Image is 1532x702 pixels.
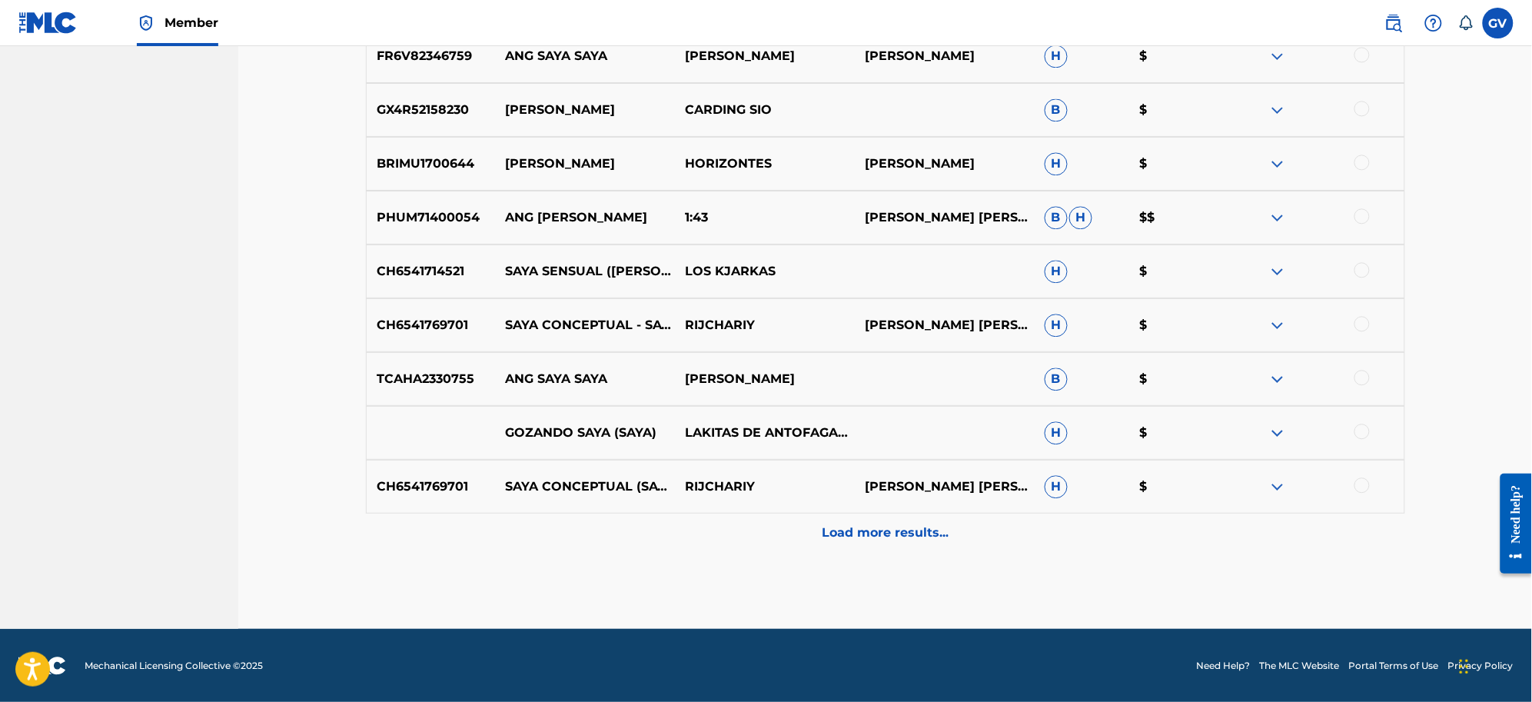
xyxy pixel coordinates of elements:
[1129,262,1225,281] p: $
[1045,475,1068,498] span: H
[1268,155,1287,173] img: expand
[1045,206,1068,229] span: B
[675,101,855,119] p: CARDING SIO
[18,657,66,675] img: logo
[1418,8,1449,38] div: Help
[1424,14,1443,32] img: help
[1045,152,1068,175] span: H
[1460,644,1469,690] div: Arrastrar
[855,47,1035,65] p: [PERSON_NAME]
[1483,8,1514,38] div: User Menu
[675,424,855,442] p: LAKITAS DE ANTOFAGASTA
[1069,206,1092,229] span: H
[85,659,263,673] span: Mechanical Licensing Collective © 2025
[495,316,675,334] p: SAYA CONCEPTUAL - SAYA
[1268,47,1287,65] img: expand
[495,47,675,65] p: ANG SAYA SAYA
[1129,155,1225,173] p: $
[367,262,496,281] p: CH6541714521
[1268,208,1287,227] img: expand
[1045,368,1068,391] span: B
[675,208,855,227] p: 1:43
[675,47,855,65] p: [PERSON_NAME]
[495,262,675,281] p: SAYA SENSUAL ([PERSON_NAME])
[1349,659,1439,673] a: Portal Terms of Use
[495,424,675,442] p: GOZANDO SAYA (SAYA)
[1129,370,1225,388] p: $
[367,155,496,173] p: BRIMU1700644
[1268,262,1287,281] img: expand
[367,370,496,388] p: TCAHA2330755
[1378,8,1409,38] a: Public Search
[1268,424,1287,442] img: expand
[1489,462,1532,586] iframe: Resource Center
[675,262,855,281] p: LOS KJARKAS
[1129,101,1225,119] p: $
[855,316,1035,334] p: [PERSON_NAME] [PERSON_NAME]
[18,12,78,34] img: MLC Logo
[1045,260,1068,283] span: H
[1129,477,1225,496] p: $
[1384,14,1403,32] img: search
[1268,101,1287,119] img: expand
[367,208,496,227] p: PHUM71400054
[1129,316,1225,334] p: $
[1260,659,1340,673] a: The MLC Website
[1455,628,1532,702] iframe: Chat Widget
[1129,208,1225,227] p: $$
[1268,370,1287,388] img: expand
[495,155,675,173] p: [PERSON_NAME]
[1268,316,1287,334] img: expand
[1045,421,1068,444] span: H
[675,370,855,388] p: [PERSON_NAME]
[367,47,496,65] p: FR6V82346759
[1045,45,1068,68] span: H
[822,524,949,542] p: Load more results...
[855,208,1035,227] p: [PERSON_NAME] [PERSON_NAME]
[367,101,496,119] p: GX4R52158230
[495,101,675,119] p: [PERSON_NAME]
[675,155,855,173] p: HORIZONTES
[495,477,675,496] p: SAYA CONCEPTUAL (SAYA)
[1268,477,1287,496] img: expand
[855,477,1035,496] p: [PERSON_NAME] [PERSON_NAME]
[367,316,496,334] p: CH6541769701
[164,14,218,32] span: Member
[1458,15,1474,31] div: Notifications
[1129,424,1225,442] p: $
[367,477,496,496] p: CH6541769701
[675,477,855,496] p: RIJCHARIY
[1045,98,1068,121] span: B
[495,370,675,388] p: ANG SAYA SAYA
[1455,628,1532,702] div: Widget de chat
[1129,47,1225,65] p: $
[675,316,855,334] p: RIJCHARIY
[495,208,675,227] p: ANG [PERSON_NAME]
[1448,659,1514,673] a: Privacy Policy
[1197,659,1251,673] a: Need Help?
[855,155,1035,173] p: [PERSON_NAME]
[1045,314,1068,337] span: H
[137,14,155,32] img: Top Rightsholder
